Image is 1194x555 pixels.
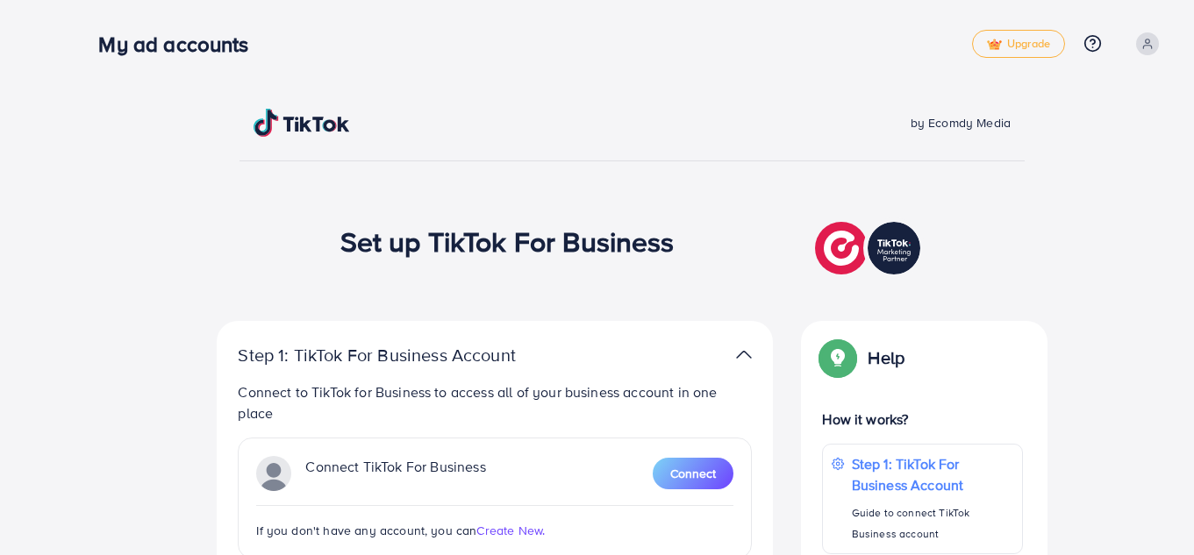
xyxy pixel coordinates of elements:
[852,453,1013,495] p: Step 1: TikTok For Business Account
[305,456,485,491] p: Connect TikTok For Business
[822,409,1022,430] p: How it works?
[822,342,854,374] img: Popup guide
[256,522,476,539] span: If you don't have any account, you can
[476,522,545,539] span: Create New.
[987,38,1050,51] span: Upgrade
[987,39,1002,51] img: tick
[670,465,716,482] span: Connect
[736,342,752,367] img: TikTok partner
[254,109,350,137] img: TikTok
[911,114,1011,132] span: by Ecomdy Media
[98,32,262,57] h3: My ad accounts
[868,347,904,368] p: Help
[238,345,571,366] p: Step 1: TikTok For Business Account
[815,217,925,279] img: TikTok partner
[238,381,752,423] p: Connect to TikTok for Business to access all of your business account in one place
[256,456,291,491] img: TikTok partner
[852,502,1013,544] p: Guide to connect TikTok Business account
[972,30,1065,58] a: tickUpgrade
[653,458,733,489] button: Connect
[340,224,675,258] h1: Set up TikTok For Business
